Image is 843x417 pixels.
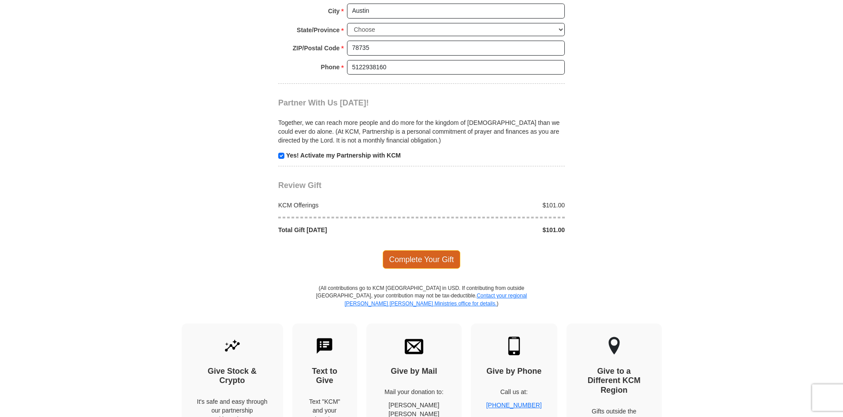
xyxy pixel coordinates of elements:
[297,24,339,36] strong: State/Province
[486,402,542,409] a: [PHONE_NUMBER]
[223,337,242,355] img: give-by-stock.svg
[383,250,461,269] span: Complete Your Gift
[582,367,646,395] h4: Give to a Different KCM Region
[405,337,423,355] img: envelope.svg
[278,181,321,190] span: Review Gift
[274,201,422,210] div: KCM Offerings
[382,387,446,396] p: Mail your donation to:
[505,337,523,355] img: mobile.svg
[344,293,527,306] a: Contact your regional [PERSON_NAME] [PERSON_NAME] Ministries office for details.
[321,61,340,73] strong: Phone
[286,152,401,159] strong: Yes! Activate my Partnership with KCM
[608,337,620,355] img: other-region
[328,5,339,17] strong: City
[421,225,570,234] div: $101.00
[293,42,340,54] strong: ZIP/Postal Code
[315,337,334,355] img: text-to-give.svg
[278,98,369,107] span: Partner With Us [DATE]!
[421,201,570,210] div: $101.00
[197,367,268,386] h4: Give Stock & Crypto
[274,225,422,234] div: Total Gift [DATE]
[486,387,542,396] p: Call us at:
[308,367,342,386] h4: Text to Give
[316,285,527,323] p: (All contributions go to KCM [GEOGRAPHIC_DATA] in USD. If contributing from outside [GEOGRAPHIC_D...
[382,367,446,376] h4: Give by Mail
[278,118,565,145] p: Together, we can reach more people and do more for the kingdom of [DEMOGRAPHIC_DATA] than we coul...
[486,367,542,376] h4: Give by Phone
